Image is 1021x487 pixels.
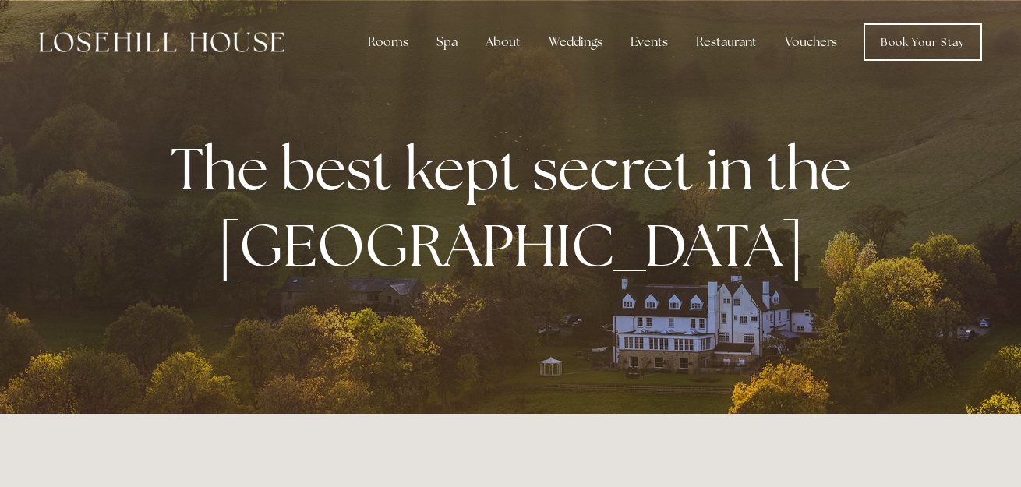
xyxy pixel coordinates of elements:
[355,26,421,58] div: Rooms
[39,32,284,52] img: Losehill House
[864,23,982,61] a: Book Your Stay
[424,26,470,58] div: Spa
[684,26,769,58] div: Restaurant
[473,26,533,58] div: About
[618,26,680,58] div: Events
[171,130,864,283] strong: The best kept secret in the [GEOGRAPHIC_DATA]
[772,26,850,58] a: Vouchers
[536,26,615,58] div: Weddings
